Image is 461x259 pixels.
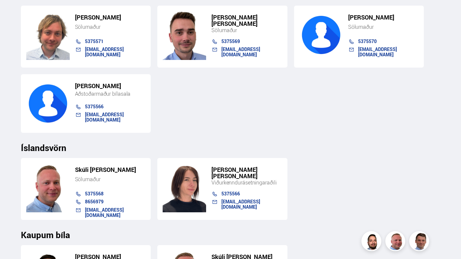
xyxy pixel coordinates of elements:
a: 5375571 [85,38,104,44]
button: Opna LiveChat spjallviðmót [5,3,25,23]
img: TiAwD7vhpwHUHg8j.png [163,162,206,212]
div: Sölumaður [75,24,146,30]
a: [EMAIL_ADDRESS][DOMAIN_NAME] [221,46,260,58]
img: nhp88E3Fdnt1Opn2.png [362,232,382,252]
h5: [PERSON_NAME] [348,14,419,21]
h3: Kaupum bíla [21,230,440,240]
a: [EMAIL_ADDRESS][DOMAIN_NAME] [85,111,124,123]
h5: Skúli [PERSON_NAME] [75,167,146,173]
a: 5375570 [358,38,377,44]
h5: [PERSON_NAME] [75,83,146,89]
img: yFjk9E_blue-circ.jpg [299,10,343,60]
a: 5375568 [85,190,104,197]
a: [EMAIL_ADDRESS][DOMAIN_NAME] [85,46,124,58]
a: 5375566 [85,103,104,110]
a: 8656979 [85,198,104,205]
h3: Íslandsvörn [21,143,440,153]
img: m7PZdWzYfFvz2vuk.png [26,162,70,212]
a: [EMAIL_ADDRESS][DOMAIN_NAME] [358,46,397,58]
img: SZ4H-t_Copy_of_C.png [26,10,70,60]
div: Sölumaður [211,27,282,33]
a: [EMAIL_ADDRESS][DOMAIN_NAME] [221,198,260,210]
div: Sölumaður [348,24,419,30]
a: [EMAIL_ADDRESS][DOMAIN_NAME] [85,207,124,218]
div: Aðstoðarmaður bílasala [75,90,146,97]
img: yFjk9E_blue-circ.jpg [26,78,70,129]
a: 5375566 [221,190,240,197]
h5: [PERSON_NAME] [75,14,146,21]
img: UpwLXVSck-hRe4WN.png [163,10,206,60]
div: Sölumaður [75,176,146,182]
img: siFngHWaQ9KaOqBr.png [386,232,406,252]
a: 5375569 [221,38,240,44]
div: Viðurkenndur [211,179,282,186]
span: ásetningaraðili [242,179,277,186]
h5: [PERSON_NAME] [PERSON_NAME] [211,14,282,27]
img: FbJEzSuNWCJXmdc-.webp [410,232,430,252]
h5: [PERSON_NAME] [PERSON_NAME] [211,167,282,179]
